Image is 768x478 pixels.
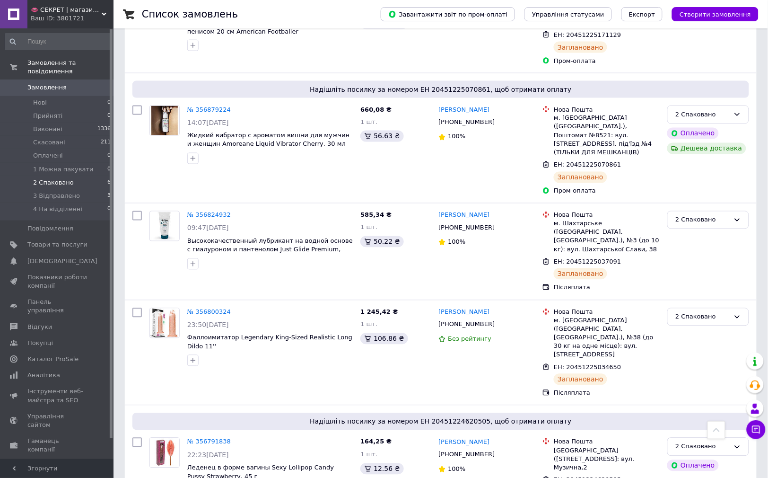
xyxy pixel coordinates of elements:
[27,224,73,233] span: Повідомлення
[448,239,465,246] span: 100%
[27,240,87,249] span: Товари та послуги
[360,333,408,345] div: 106.86 ₴
[672,7,759,21] button: Створити замовлення
[151,106,177,135] img: Фото товару
[388,10,507,18] span: Завантажити звіт по пром-оплаті
[136,417,745,426] span: Надішліть посилку за номером ЕН 20451224620505, щоб отримати оплату
[27,273,87,290] span: Показники роботи компанії
[101,138,111,147] span: 211
[675,110,730,120] div: 2 Спаковано
[360,224,377,231] span: 1 шт.
[27,339,53,347] span: Покупці
[142,9,238,20] h1: Список замовлень
[33,165,94,174] span: 1 Можна пакувати
[187,19,327,44] a: Надувная секс кукла мужчина с надувным пенисом 20 см American Footballer [DEMOGRAPHIC_DATA] Doll
[675,442,730,452] div: 2 Спаковано
[187,334,352,350] a: Фаллоимитатор Legendary King-Sized Realistic Long Dildo 11''
[438,224,495,231] span: [PHONE_NUMBER]
[360,212,392,219] span: 585,34 ₴
[554,31,621,38] span: ЕН: 20451225171129
[149,106,180,136] a: Фото товару
[680,11,751,18] span: Створити замовлення
[438,106,489,115] a: [PERSON_NAME]
[360,321,377,328] span: 1 шт.
[187,309,231,316] a: № 356800324
[27,387,87,404] span: Інструменти веб-майстра та SEO
[667,128,718,139] div: Оплачено
[554,220,660,254] div: м. Шахтарське ([GEOGRAPHIC_DATA], [GEOGRAPHIC_DATA].), №3 (до 10 кг): вул. Шахтарської Слави, 38
[150,309,179,338] img: Фото товару
[27,257,97,266] span: [DEMOGRAPHIC_DATA]
[554,389,660,398] div: Післяплата
[27,59,113,76] span: Замовлення та повідомлення
[667,143,746,154] div: Дешева доставка
[31,14,113,23] div: Ваш ID: 3801721
[554,258,621,266] span: ЕН: 20451225037091
[33,151,63,160] span: Оплачені
[554,308,660,317] div: Нова Пошта
[150,438,179,468] img: Фото товару
[438,451,495,458] span: [PHONE_NUMBER]
[27,83,67,92] span: Замовлення
[187,106,231,113] a: № 356879224
[33,205,82,213] span: 4 На відділенні
[149,308,180,338] a: Фото товару
[97,125,111,133] span: 1336
[554,317,660,360] div: м. [GEOGRAPHIC_DATA] ([GEOGRAPHIC_DATA], [GEOGRAPHIC_DATA].), №38 (до 30 кг на одне місце): вул. ...
[448,133,465,140] span: 100%
[33,125,62,133] span: Виконані
[187,212,231,219] a: № 356824932
[187,132,349,148] span: Жидкий вибратор с ароматом вишни для мужчин и женщин Amoreane Liquid Vibrator Cherry, 30 мл
[448,336,491,343] span: Без рейтингу
[438,438,489,447] a: [PERSON_NAME]
[107,151,111,160] span: 0
[360,463,403,475] div: 12.56 ₴
[554,211,660,220] div: Нова Пошта
[360,451,377,458] span: 1 шт.
[360,119,377,126] span: 1 шт.
[554,374,607,385] div: Заплановано
[629,11,655,18] span: Експорт
[107,98,111,107] span: 0
[31,6,102,14] span: 👄 СЕКРЕТ | магазин інтимних товарів 🍓
[27,298,87,315] span: Панель управління
[107,112,111,120] span: 0
[27,412,87,429] span: Управління сайтом
[33,112,62,120] span: Прийняті
[149,438,180,468] a: Фото товару
[107,165,111,174] span: 0
[33,98,47,107] span: Нові
[554,283,660,292] div: Післяплата
[187,321,229,329] span: 23:50[DATE]
[675,312,730,322] div: 2 Спаковано
[663,10,759,18] a: Створити замовлення
[187,238,353,262] a: Высококачественный лубрикант на водной основе с гиалуроном и пантенолом Just Glide Premium, 200 мл
[187,438,231,445] a: № 356791838
[360,438,392,445] span: 164,25 ₴
[360,236,403,248] div: 50.22 ₴
[747,420,766,439] button: Чат з покупцем
[554,161,621,168] span: ЕН: 20451225070861
[554,172,607,183] div: Заплановано
[524,7,612,21] button: Управління статусами
[187,451,229,459] span: 22:23[DATE]
[27,437,87,454] span: Гаманець компанії
[554,364,621,371] span: ЕН: 20451225034650
[438,119,495,126] span: [PHONE_NUMBER]
[554,106,660,114] div: Нова Пошта
[107,178,111,187] span: 6
[27,371,60,380] span: Аналітика
[187,119,229,127] span: 14:07[DATE]
[33,138,65,147] span: Скасовані
[136,85,745,94] span: Надішліть посилку за номером ЕН 20451225070861, щоб отримати оплату
[438,308,489,317] a: [PERSON_NAME]
[554,57,660,65] div: Пром-оплата
[448,466,465,473] span: 100%
[554,187,660,195] div: Пром-оплата
[554,447,660,473] div: [GEOGRAPHIC_DATA] ([STREET_ADDRESS]: вул. Музична,2
[667,460,718,471] div: Оплачено
[107,192,111,200] span: 3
